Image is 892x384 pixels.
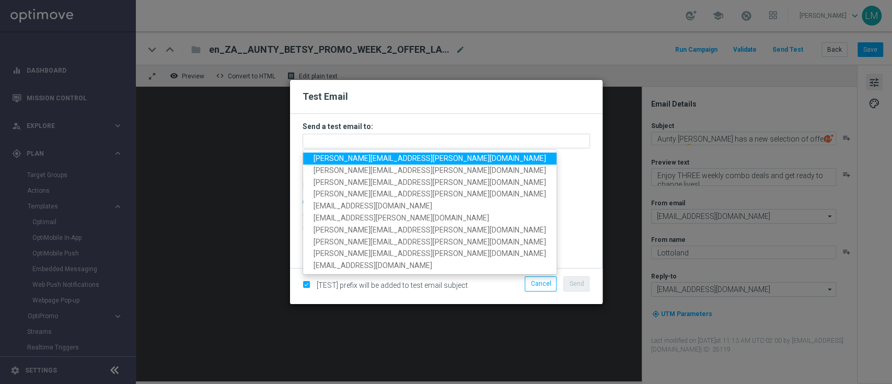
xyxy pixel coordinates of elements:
[303,165,557,177] a: [PERSON_NAME][EMAIL_ADDRESS][PERSON_NAME][DOMAIN_NAME]
[303,122,590,131] h3: Send a test email to:
[525,276,557,291] button: Cancel
[303,201,557,213] a: [EMAIL_ADDRESS][DOMAIN_NAME]
[314,202,432,211] span: [EMAIL_ADDRESS][DOMAIN_NAME]
[303,177,557,189] a: [PERSON_NAME][EMAIL_ADDRESS][PERSON_NAME][DOMAIN_NAME]
[314,166,546,174] span: [PERSON_NAME][EMAIL_ADDRESS][PERSON_NAME][DOMAIN_NAME]
[563,276,589,291] button: Send
[314,238,546,246] span: [PERSON_NAME][EMAIL_ADDRESS][PERSON_NAME][DOMAIN_NAME]
[314,262,432,270] span: [EMAIL_ADDRESS][DOMAIN_NAME]
[569,280,584,287] span: Send
[303,260,557,272] a: [EMAIL_ADDRESS][DOMAIN_NAME]
[314,190,546,199] span: [PERSON_NAME][EMAIL_ADDRESS][PERSON_NAME][DOMAIN_NAME]
[317,281,468,289] span: [TEST] prefix will be added to test email subject
[303,189,557,201] a: [PERSON_NAME][EMAIL_ADDRESS][PERSON_NAME][DOMAIN_NAME]
[314,154,546,162] span: [PERSON_NAME][EMAIL_ADDRESS][PERSON_NAME][DOMAIN_NAME]
[314,226,546,234] span: [PERSON_NAME][EMAIL_ADDRESS][PERSON_NAME][DOMAIN_NAME]
[303,153,557,165] a: [PERSON_NAME][EMAIL_ADDRESS][PERSON_NAME][DOMAIN_NAME]
[303,236,557,248] a: [PERSON_NAME][EMAIL_ADDRESS][PERSON_NAME][DOMAIN_NAME]
[303,224,557,236] a: [PERSON_NAME][EMAIL_ADDRESS][PERSON_NAME][DOMAIN_NAME]
[303,90,590,103] h2: Test Email
[303,212,557,224] a: [EMAIL_ADDRESS][PERSON_NAME][DOMAIN_NAME]
[314,214,489,222] span: [EMAIL_ADDRESS][PERSON_NAME][DOMAIN_NAME]
[314,178,546,187] span: [PERSON_NAME][EMAIL_ADDRESS][PERSON_NAME][DOMAIN_NAME]
[303,248,557,260] a: [PERSON_NAME][EMAIL_ADDRESS][PERSON_NAME][DOMAIN_NAME]
[314,250,546,258] span: [PERSON_NAME][EMAIL_ADDRESS][PERSON_NAME][DOMAIN_NAME]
